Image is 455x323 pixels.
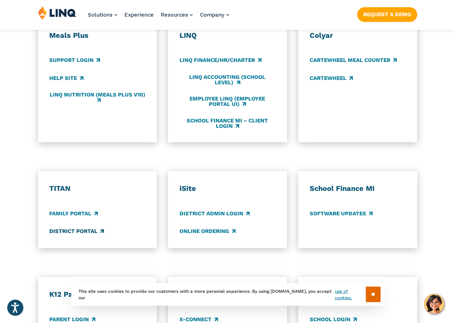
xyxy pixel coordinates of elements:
a: School Finance MI – Client Login [179,117,276,129]
div: This site uses cookies to provide our customers with a more personal experience. By using [DOMAIN... [71,283,384,306]
span: Solutions [88,12,113,18]
a: District Portal [49,227,104,235]
a: Experience [124,12,154,18]
a: Resources [161,12,193,18]
img: LINQ | K‑12 Software [38,6,76,19]
h3: Colyar [310,31,406,40]
a: District Admin Login [179,210,250,217]
button: Hello, have a question? Let’s chat. [424,294,444,314]
a: Support Login [49,57,100,64]
a: Solutions [88,12,117,18]
h3: K12 Payments Center [49,290,145,299]
span: Company [200,12,224,18]
a: Help Site [49,74,83,82]
h3: School Finance MI [310,184,406,193]
h3: Meals Plus [49,31,145,40]
a: LINQ Finance/HR/Charter [179,57,261,64]
h3: iSite [179,184,276,193]
a: Software Updates [310,210,373,217]
a: Online Ordering [179,227,236,235]
a: CARTEWHEEL Meal Counter [310,57,397,64]
a: Company [200,12,229,18]
a: Request a Demo [357,7,417,22]
a: Employee LINQ (Employee Portal UI) [179,96,276,108]
h3: LINQ [179,31,276,40]
span: Resources [161,12,188,18]
nav: Button Navigation [357,6,417,22]
a: LINQ Accounting (school level) [179,74,276,86]
a: LINQ Nutrition (Meals Plus v10) [49,92,145,104]
a: use of cookies. [335,288,365,301]
nav: Primary Navigation [88,6,229,30]
a: Family Portal [49,210,98,217]
h3: TITAN [49,184,145,193]
a: CARTEWHEEL [310,74,353,82]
